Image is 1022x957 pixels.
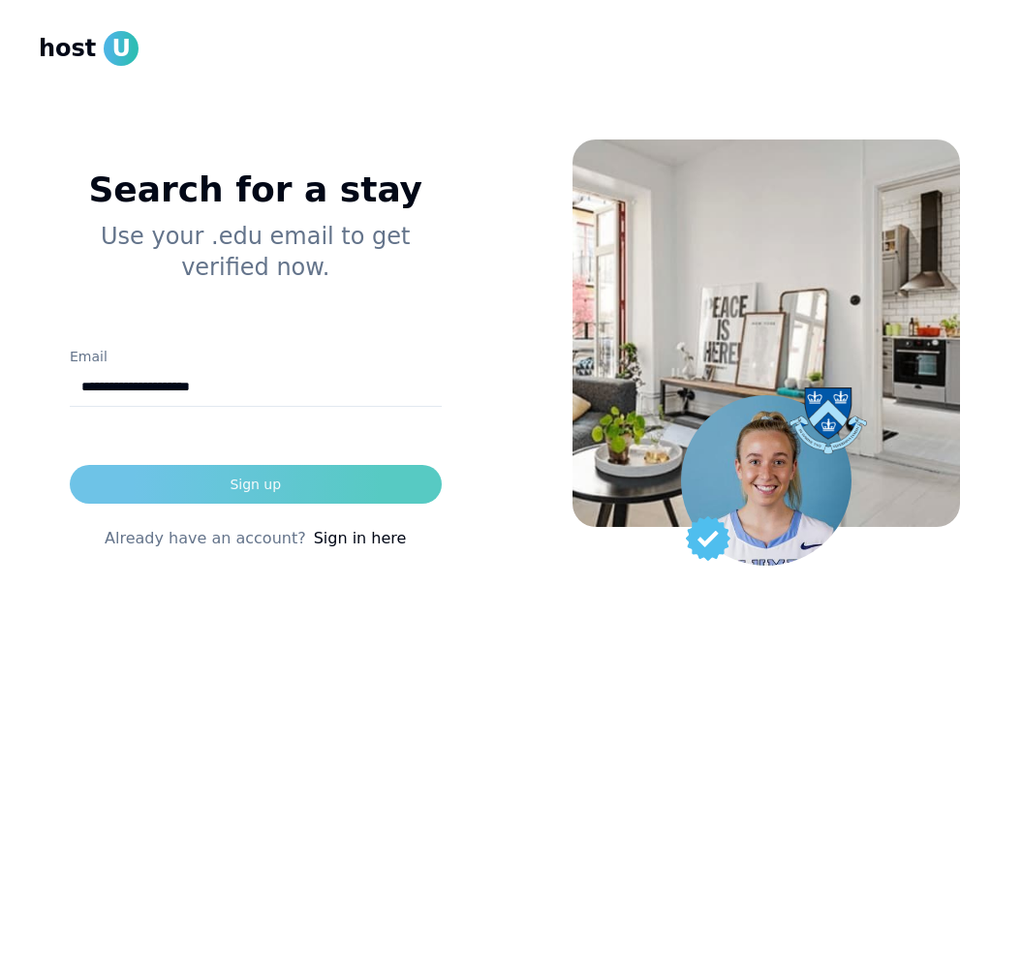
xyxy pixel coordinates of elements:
label: Email [70,349,108,364]
span: host [39,33,96,64]
h1: Search for a stay [70,170,442,209]
a: hostU [39,31,139,66]
a: Sign in here [314,527,407,550]
img: Columbia university [790,387,867,454]
p: Use your .edu email to get verified now. [70,221,442,283]
img: House Background [573,139,960,527]
img: Student [681,395,852,566]
button: Sign up [70,465,442,504]
span: U [104,31,139,66]
div: Sign up [230,475,281,494]
span: Already have an account? [105,527,306,550]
